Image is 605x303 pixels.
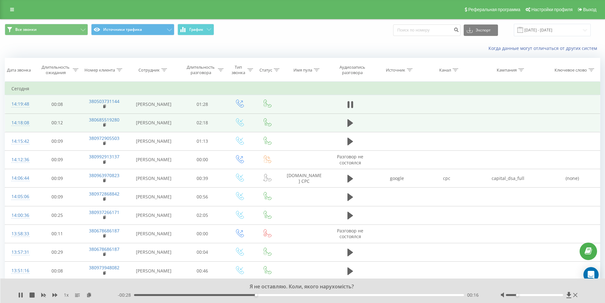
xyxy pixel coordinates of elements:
[439,67,451,73] div: Канал
[293,67,312,73] div: Имя пула
[259,67,272,73] div: Статус
[89,246,119,252] a: 380678686187
[334,65,371,75] div: Аудиозапись разговора
[118,292,134,298] span: - 00:28
[128,206,179,224] td: [PERSON_NAME]
[91,24,174,35] button: Источники трафика
[34,206,80,224] td: 00:25
[89,135,119,141] a: 380972905503
[11,135,28,148] div: 14:15:42
[179,150,225,169] td: 00:00
[138,67,160,73] div: Сотрудник
[189,27,203,32] span: График
[488,45,600,51] a: Когда данные могут отличаться от других систем
[337,228,363,239] span: Разговор не состоялся
[7,67,31,73] div: Дата звонка
[89,265,119,271] a: 380973948082
[5,24,88,35] button: Все звонки
[393,24,460,36] input: Поиск по номеру
[128,262,179,280] td: [PERSON_NAME]
[128,188,179,206] td: [PERSON_NAME]
[422,169,471,188] td: cpc
[89,98,119,104] a: 380503731144
[34,95,80,114] td: 00:08
[15,27,37,32] span: Все звонки
[179,114,225,132] td: 02:18
[179,262,225,280] td: 00:46
[179,132,225,150] td: 01:13
[583,7,596,12] span: Выход
[5,82,600,95] td: Сегодня
[280,169,328,188] td: [DOMAIN_NAME] CPC
[179,169,225,188] td: 00:39
[11,265,28,277] div: 13:51:16
[179,95,225,114] td: 01:28
[11,154,28,166] div: 14:12:36
[34,169,80,188] td: 00:09
[74,283,523,290] div: Я не оставляю. Коли, якого нарухомість?
[337,154,363,165] span: Разговор не состоялся
[89,172,119,178] a: 380963970823
[128,224,179,243] td: [PERSON_NAME]
[179,224,225,243] td: 00:00
[185,65,217,75] div: Длительность разговора
[178,24,214,35] button: График
[11,117,28,129] div: 14:18:08
[531,7,573,12] span: Настройки профиля
[89,154,119,160] a: 380992913137
[11,209,28,222] div: 14:00:36
[464,24,498,36] button: Экспорт
[34,188,80,206] td: 00:09
[34,132,80,150] td: 00:09
[40,65,71,75] div: Длительность ожидания
[34,114,80,132] td: 00:12
[128,132,179,150] td: [PERSON_NAME]
[231,65,246,75] div: Тип звонка
[89,117,119,123] a: 380685519280
[255,294,257,296] div: Accessibility label
[516,294,519,296] div: Accessibility label
[467,292,479,298] span: 00:16
[89,228,119,234] a: 380678686187
[11,190,28,203] div: 14:05:06
[179,188,225,206] td: 00:56
[468,7,520,12] span: Реферальная программа
[84,67,115,73] div: Номер клиента
[128,114,179,132] td: [PERSON_NAME]
[89,209,119,215] a: 380937266171
[34,224,80,243] td: 00:11
[64,292,69,298] span: 1 x
[128,150,179,169] td: [PERSON_NAME]
[497,67,517,73] div: Кампания
[583,267,599,282] div: Open Intercom Messenger
[34,243,80,261] td: 00:29
[128,169,179,188] td: [PERSON_NAME]
[179,206,225,224] td: 02:05
[11,228,28,240] div: 13:58:33
[128,95,179,114] td: [PERSON_NAME]
[89,191,119,197] a: 380972868842
[372,169,422,188] td: google
[11,172,28,184] div: 14:06:44
[34,150,80,169] td: 00:09
[128,243,179,261] td: [PERSON_NAME]
[34,262,80,280] td: 00:08
[11,246,28,258] div: 13:57:31
[386,67,405,73] div: Источник
[545,169,600,188] td: (none)
[179,243,225,261] td: 00:04
[11,98,28,110] div: 14:19:48
[555,67,587,73] div: Ключевое слово
[471,169,545,188] td: capital_dsa_full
